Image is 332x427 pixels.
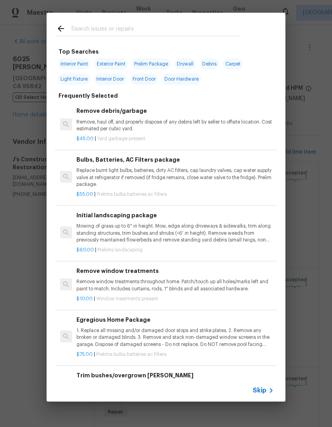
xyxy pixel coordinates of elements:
span: Prelims bulbs batteries ac filters [96,352,166,357]
p: | [76,135,274,142]
h6: Frequently Selected [59,91,118,100]
h6: Bulbs, Batteries, AC Filters package [76,155,274,164]
p: 1. Replace all missing and/or damaged door stops and strike plates. 2. Remove any broken or damag... [76,327,274,348]
span: Prelims landscaping [98,247,143,252]
span: Door Hardware [162,73,201,85]
span: Light Fixture [58,73,90,85]
span: Prelims bulbs batteries ac filters [97,192,167,197]
p: Remove window treatments throughout home. Patch/touch up all holes/marks left and paint to match.... [76,278,274,292]
span: Interior Door [94,73,126,85]
p: | [76,351,274,358]
span: Drywall [174,58,196,70]
h6: Initial landscaping package [76,211,274,220]
span: $60.00 [76,247,94,252]
span: Interior Paint [58,58,90,70]
span: Prelim Package [132,58,170,70]
span: Exterior Paint [94,58,128,70]
span: Skip [253,386,266,394]
p: | [76,296,274,302]
h6: Remove debris/garbage [76,106,274,115]
p: Replace burnt light bulbs, batteries, dirty AC filters, cap laundry valves, cap water supply valv... [76,167,274,187]
h6: Trim bushes/overgrown [PERSON_NAME] [76,371,274,380]
span: $45.00 [76,136,94,141]
span: Front Door [130,73,158,85]
h6: Egregious Home Package [76,315,274,324]
span: $10.00 [76,296,93,301]
h6: Remove window treatments [76,267,274,275]
span: Window treatments present [96,296,158,301]
span: $55.00 [76,192,93,197]
span: Yard garbage present [97,136,145,141]
span: Debris [200,58,219,70]
span: $75.00 [76,352,93,357]
input: Search issues or repairs [71,24,240,36]
p: Mowing of grass up to 6" in height. Mow, edge along driveways & sidewalks, trim along standing st... [76,223,274,243]
span: Carpet [223,58,243,70]
p: | [76,247,274,253]
p: | [76,191,274,198]
p: Remove, haul off, and properly dispose of any debris left by seller to offsite location. Cost est... [76,119,274,132]
h6: Top Searches [59,47,99,56]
